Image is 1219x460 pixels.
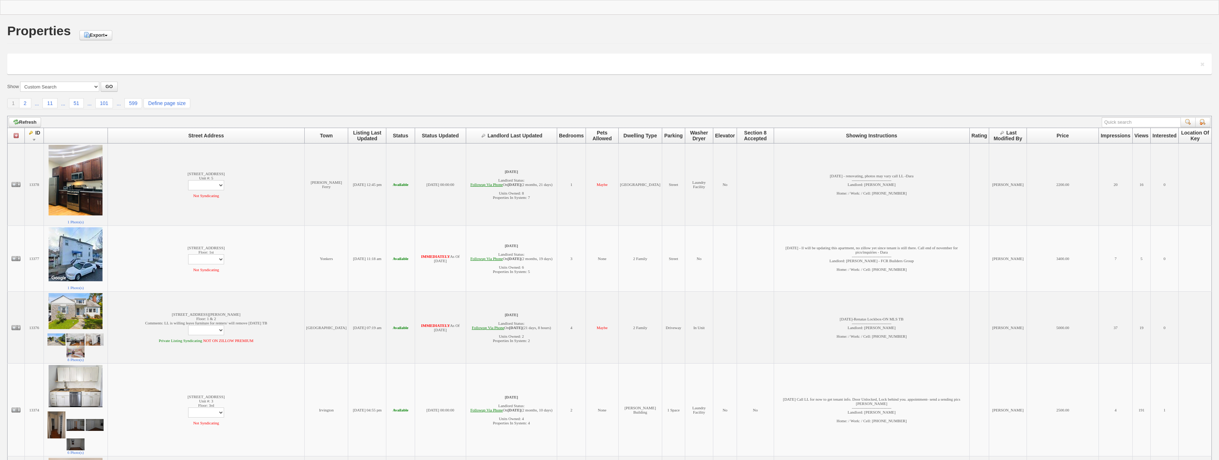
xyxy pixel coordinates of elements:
blink: IMMEDIATELY [421,323,450,328]
td: [DATE]-Renatas Lockbox-ON MLS TB ------------------------------ Landlord: [PERSON_NAME] Home: / W... [774,292,969,364]
a: 1 Photo(s) [67,220,84,224]
a: ... [84,99,95,108]
td: [STREET_ADDRESS] Unit #: 3 Floor: 3rd [108,363,304,456]
img: 85c33432-cfb0-4e1b-b183-e0a9778e0d9f.jpeg [67,419,85,431]
td: 1 Space [662,363,685,456]
img: f6f693c6-c5b7-467e-bc72-3129950900c1.jpeg [67,346,85,357]
font: Available [393,408,409,412]
span: ID [35,130,40,136]
span: Dwelling Type [623,133,657,138]
a: 2 [19,98,31,108]
td: 13374 [25,363,44,456]
label: Show [7,83,19,90]
span: Impressions [1101,133,1130,138]
span: Town [320,133,333,138]
td: Landlord Status: On (2 months, 19 days) Units Owned: 6 Properties In System: 5 [466,226,557,292]
font: Maybe [597,182,608,187]
td: 5 [1132,226,1150,292]
td: [STREET_ADDRESS] Floor: 1st [108,226,304,292]
td: [GEOGRAPHIC_DATA] [618,144,662,226]
blink: IMMEDIATELY [421,254,450,259]
td: None [586,226,619,292]
a: NOT ON ZILLOW PREMIUM [203,338,254,343]
font: Available [393,256,409,261]
td: 4 [1099,363,1132,456]
span: Location Of Key [1181,130,1209,141]
a: 101 [95,98,113,108]
span: Parking [664,133,683,138]
td: 2500.00 [1027,363,1099,456]
td: Driveway [662,292,685,364]
font: Not Syndicating [193,421,219,425]
span: Washer Dryer [690,130,708,141]
td: 0 [1151,144,1179,226]
span: Pets Allowed [592,130,612,141]
b: [DATE] [505,243,518,248]
span: Status Updated [422,133,459,138]
td: [DATE] 12:45 pm [348,144,386,226]
span: Price [1056,133,1069,138]
td: [PERSON_NAME] [989,292,1027,364]
span: Landlord Last Updated [487,133,542,138]
td: 3 [557,226,586,292]
td: 20 [1099,144,1132,226]
b: [DATE] [508,408,521,412]
a: 1 [7,98,19,108]
img: c9ae78c8-2a4b-440f-9d09-39226e642c99.png [49,145,103,215]
span: Last Modified By [993,130,1022,141]
td: 2 Family [618,292,662,364]
td: [STREET_ADDRESS] Unit #: 5 [108,144,304,226]
td: [DATE] - renovating, photos may vary call LL -Dara ------------------------------ Landlord: [PERS... [774,144,969,226]
img: 90ee42f5-5434-4484-8d55-3dd0f593ba3d.jpeg [67,438,85,450]
td: As Of [DATE] [415,226,466,292]
td: 19 [1132,292,1150,364]
td: [PERSON_NAME] [989,144,1027,226]
td: 3400.00 [1027,226,1099,292]
font: Not Syndicating [193,268,219,272]
b: [DATE] [509,325,522,330]
td: 13378 [25,144,44,226]
td: 1 [1151,363,1179,456]
a: 1 Photo(s) [67,286,84,290]
font: Maybe [597,325,608,330]
td: Street [662,226,685,292]
a: 51 [69,98,84,108]
td: 2200.00 [1027,144,1099,226]
span: Showing Instructions [846,133,897,138]
td: Landlord Status: On (21 days, 8 hours) Units Owned: 2 Properties In System: 2 [466,292,557,364]
td: [DATE] 07:19 am [348,292,386,364]
a: Define page size [144,98,190,108]
td: [PERSON_NAME] Ferry [305,144,348,226]
a: Private Listing Syndicating [159,338,202,343]
span: Rating [972,133,987,138]
td: [PERSON_NAME] Building [618,363,662,456]
td: As Of [DATE] [415,292,466,364]
img: faedfe20-cbae-4a46-81b3-04bca5b84549.jpeg [49,293,103,329]
td: 1 [557,144,586,226]
td: [DATE] Call LL for now to get tenant info. Door Unlocked, Lock behind you. appointment- send a se... [774,363,969,456]
td: [DATE] 00:00:00 [415,144,466,226]
td: 16 [1132,144,1150,226]
td: 2 Family [618,226,662,292]
span: Status [393,133,408,138]
td: [GEOGRAPHIC_DATA] [305,292,348,364]
a: 8 Photo(s) [67,357,84,362]
u: Followup Via Phone [470,408,503,412]
b: [DATE] [505,395,518,399]
b: [DATE] [505,313,518,317]
b: [DATE] [505,169,518,174]
img: 64663be8-735c-4c74-81d6-d76670ccbec0.jpeg [86,333,104,345]
a: 599 [124,98,142,108]
span: Interested [1152,133,1177,138]
a: ... [113,99,124,108]
b: [DATE] [508,256,521,261]
td: [PERSON_NAME] [989,226,1027,292]
img: streetview [49,227,103,281]
td: No [713,144,737,226]
td: 0 [1151,292,1179,364]
td: [STREET_ADDRESS][PERSON_NAME] Floor: 1 & 2 Comments: LL is willing leave furniture for renters/ w... [108,292,304,364]
td: Street [662,144,685,226]
td: Yonkers [305,226,348,292]
td: 0 [1151,226,1179,292]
